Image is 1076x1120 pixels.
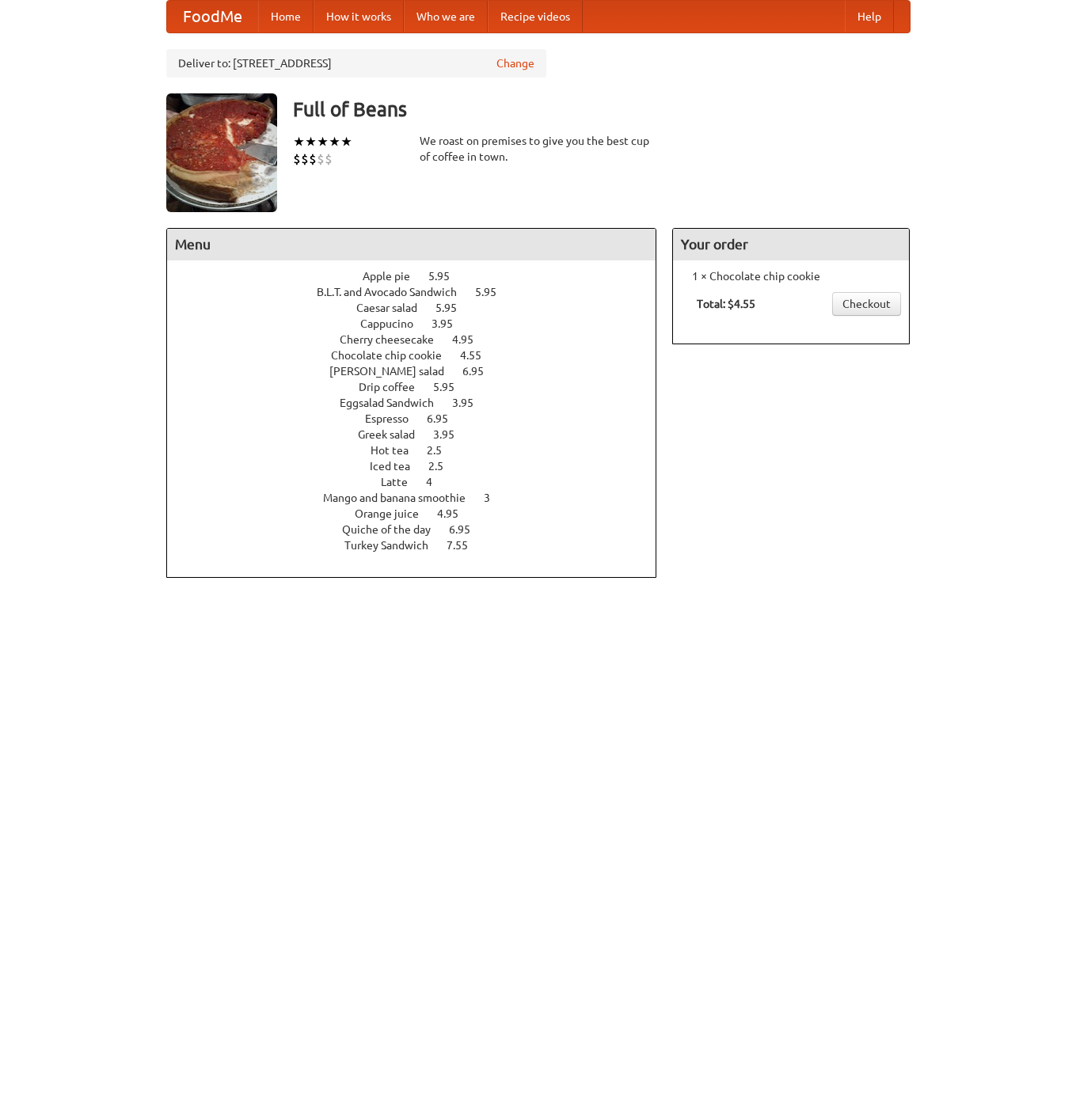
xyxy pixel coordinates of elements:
[355,507,488,520] a: Orange juice 4.95
[681,268,901,284] li: 1 × Chocolate chip cookie
[404,1,488,32] a: Who we are
[258,1,314,32] a: Home
[355,507,435,520] span: Orange juice
[452,397,489,409] span: 3.95
[305,133,317,150] li: ★
[363,270,479,283] a: Apple pie 5.95
[447,539,484,552] span: 7.55
[356,302,486,314] a: Caesar salad 5.95
[344,539,444,552] span: Turkey Sandwich
[437,507,474,520] span: 4.95
[427,444,458,457] span: 2.5
[488,1,583,32] a: Recipe videos
[331,349,511,362] a: Chocolate chip cookie 4.55
[166,49,546,78] div: Deliver to: [STREET_ADDRESS]
[365,412,477,425] a: Espresso 6.95
[365,412,424,425] span: Espresso
[317,286,473,298] span: B.L.T. and Avocado Sandwich
[428,460,459,473] span: 2.5
[433,381,470,393] span: 5.95
[360,317,429,330] span: Cappucino
[314,1,404,32] a: How it works
[301,150,309,168] li: $
[329,133,340,150] li: ★
[340,333,450,346] span: Cherry cheesecake
[371,444,471,457] a: Hot tea 2.5
[475,286,512,298] span: 5.95
[370,460,426,473] span: Iced tea
[832,292,901,316] a: Checkout
[167,1,258,32] a: FoodMe
[342,523,500,536] a: Quiche of the day 6.95
[344,539,497,552] a: Turkey Sandwich 7.55
[420,133,657,165] div: We roast on premises to give you the best cup of coffee in town.
[293,93,911,125] h3: Full of Beans
[317,150,325,168] li: $
[371,444,424,457] span: Hot tea
[449,523,486,536] span: 6.95
[323,492,519,504] a: Mango and banana smoothie 3
[342,523,447,536] span: Quiche of the day
[358,428,484,441] a: Greek salad 3.95
[370,460,473,473] a: Iced tea 2.5
[381,476,462,488] a: Latte 4
[293,150,301,168] li: $
[428,270,466,283] span: 5.95
[317,286,526,298] a: B.L.T. and Avocado Sandwich 5.95
[452,333,489,346] span: 4.95
[167,229,656,260] h4: Menu
[697,298,755,310] b: Total: $4.55
[293,133,305,150] li: ★
[323,492,481,504] span: Mango and banana smoothie
[435,302,473,314] span: 5.95
[845,1,894,32] a: Help
[359,381,484,393] a: Drip coffee 5.95
[360,317,482,330] a: Cappucino 3.95
[356,302,433,314] span: Caesar salad
[432,317,469,330] span: 3.95
[359,381,431,393] span: Drip coffee
[433,428,470,441] span: 3.95
[317,133,329,150] li: ★
[460,349,497,362] span: 4.55
[462,365,500,378] span: 6.95
[329,365,460,378] span: [PERSON_NAME] salad
[340,333,503,346] a: Cherry cheesecake 4.95
[329,365,513,378] a: [PERSON_NAME] salad 6.95
[309,150,317,168] li: $
[331,349,458,362] span: Chocolate chip cookie
[381,476,424,488] span: Latte
[166,93,277,212] img: angular.jpg
[325,150,333,168] li: $
[427,412,464,425] span: 6.95
[484,492,506,504] span: 3
[358,428,431,441] span: Greek salad
[340,133,352,150] li: ★
[496,55,534,71] a: Change
[340,397,503,409] a: Eggsalad Sandwich 3.95
[363,270,426,283] span: Apple pie
[340,397,450,409] span: Eggsalad Sandwich
[426,476,448,488] span: 4
[673,229,909,260] h4: Your order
